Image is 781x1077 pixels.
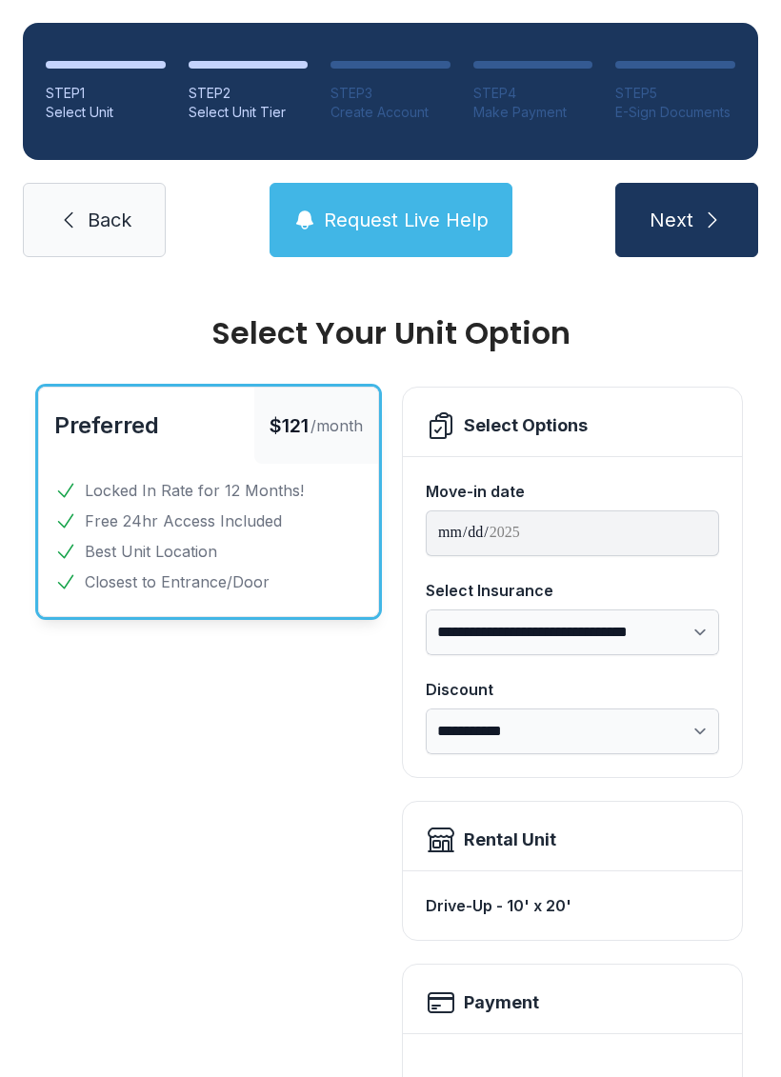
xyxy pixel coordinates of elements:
[615,103,735,122] div: E-Sign Documents
[426,678,719,701] div: Discount
[189,84,309,103] div: STEP 2
[85,540,217,563] span: Best Unit Location
[426,887,719,925] div: Drive-Up - 10' x 20'
[426,480,719,503] div: Move-in date
[650,207,693,233] span: Next
[38,318,743,349] div: Select Your Unit Option
[615,84,735,103] div: STEP 5
[46,84,166,103] div: STEP 1
[54,410,159,441] button: Preferred
[85,570,270,593] span: Closest to Entrance/Door
[330,84,451,103] div: STEP 3
[46,103,166,122] div: Select Unit
[54,411,159,439] span: Preferred
[324,207,489,233] span: Request Live Help
[85,479,304,502] span: Locked In Rate for 12 Months!
[270,412,309,439] span: $121
[473,84,593,103] div: STEP 4
[464,989,539,1016] h2: Payment
[426,609,719,655] select: Select Insurance
[310,414,363,437] span: /month
[426,510,719,556] input: Move-in date
[464,827,556,853] div: Rental Unit
[330,103,451,122] div: Create Account
[189,103,309,122] div: Select Unit Tier
[426,579,719,602] div: Select Insurance
[88,207,131,233] span: Back
[464,412,588,439] div: Select Options
[426,708,719,754] select: Discount
[85,509,282,532] span: Free 24hr Access Included
[473,103,593,122] div: Make Payment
